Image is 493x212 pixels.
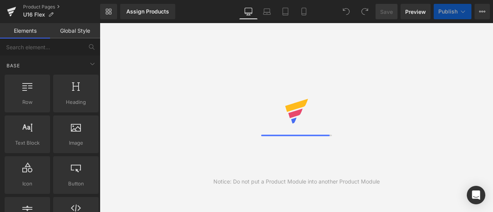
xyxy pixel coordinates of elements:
[258,4,276,19] a: Laptop
[401,4,431,19] a: Preview
[380,8,393,16] span: Save
[295,4,313,19] a: Mobile
[6,62,21,69] span: Base
[100,4,117,19] a: New Library
[438,8,458,15] span: Publish
[55,139,96,147] span: Image
[276,4,295,19] a: Tablet
[434,4,471,19] button: Publish
[23,4,100,10] a: Product Pages
[239,4,258,19] a: Desktop
[7,98,48,106] span: Row
[7,180,48,188] span: Icon
[339,4,354,19] button: Undo
[23,12,45,18] span: U16 Flex
[467,186,485,204] div: Open Intercom Messenger
[7,139,48,147] span: Text Block
[357,4,372,19] button: Redo
[55,180,96,188] span: Button
[405,8,426,16] span: Preview
[126,8,169,15] div: Assign Products
[475,4,490,19] button: More
[50,23,100,38] a: Global Style
[55,98,96,106] span: Heading
[213,177,380,186] div: Notice: Do not put a Product Module into another Product Module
